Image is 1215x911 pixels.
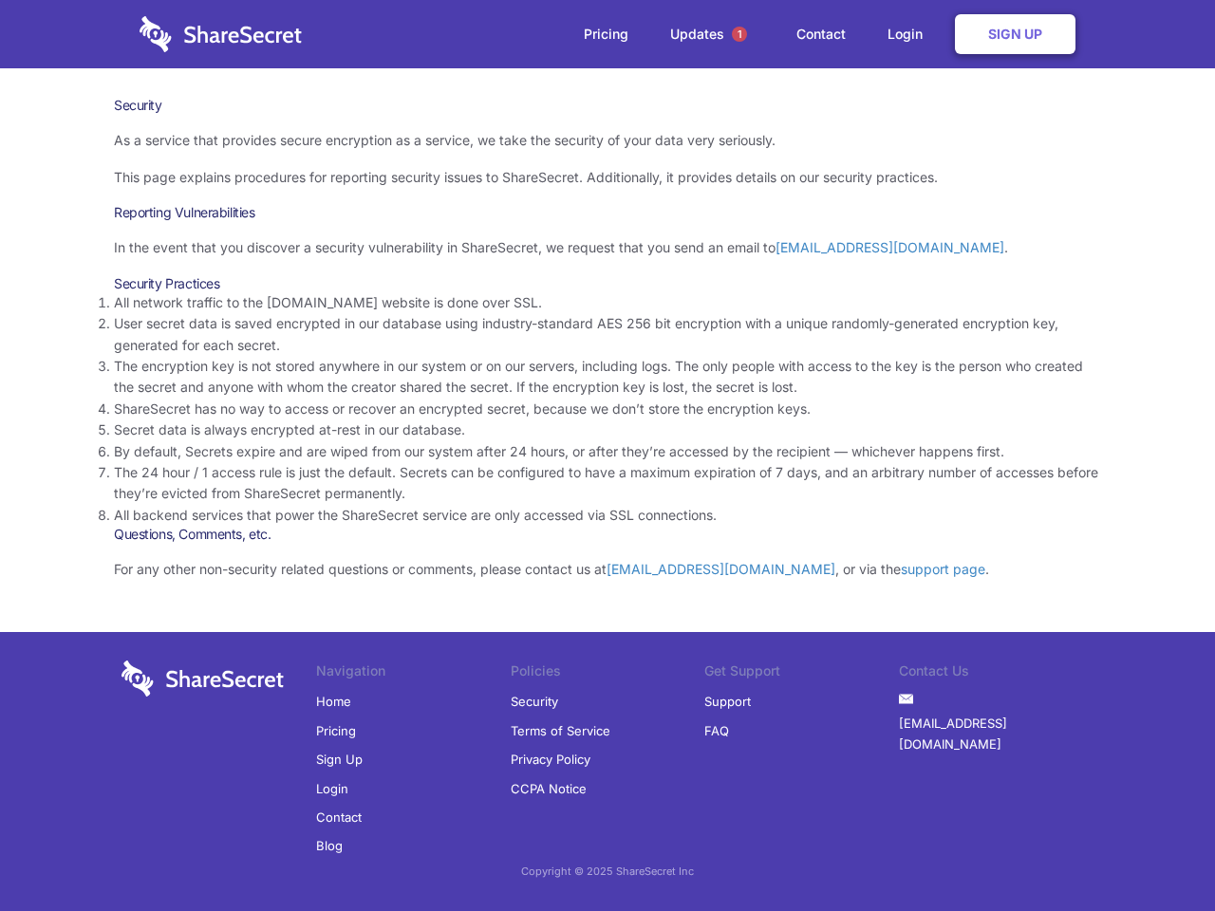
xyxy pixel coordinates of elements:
[316,831,343,860] a: Blog
[899,709,1093,759] a: [EMAIL_ADDRESS][DOMAIN_NAME]
[114,526,1101,543] h3: Questions, Comments, etc.
[316,687,351,716] a: Home
[114,130,1101,151] p: As a service that provides secure encryption as a service, we take the security of your data very...
[776,239,1004,255] a: [EMAIL_ADDRESS][DOMAIN_NAME]
[565,5,647,64] a: Pricing
[704,660,899,687] li: Get Support
[114,399,1101,419] li: ShareSecret has no way to access or recover an encrypted secret, because we don’t store the encry...
[114,559,1101,580] p: For any other non-security related questions or comments, please contact us at , or via the .
[511,660,705,687] li: Policies
[114,204,1101,221] h3: Reporting Vulnerabilities
[114,292,1101,313] li: All network traffic to the [DOMAIN_NAME] website is done over SSL.
[114,505,1101,526] li: All backend services that power the ShareSecret service are only accessed via SSL connections.
[140,16,302,52] img: logo-wordmark-white-trans-d4663122ce5f474addd5e946df7df03e33cb6a1c49d2221995e7729f52c070b2.svg
[114,97,1101,114] h1: Security
[114,441,1101,462] li: By default, Secrets expire and are wiped from our system after 24 hours, or after they’re accesse...
[955,14,1075,54] a: Sign Up
[114,167,1101,188] p: This page explains procedures for reporting security issues to ShareSecret. Additionally, it prov...
[114,462,1101,505] li: The 24 hour / 1 access rule is just the default. Secrets can be configured to have a maximum expi...
[121,660,284,697] img: logo-wordmark-white-trans-d4663122ce5f474addd5e946df7df03e33cb6a1c49d2221995e7729f52c070b2.svg
[114,237,1101,258] p: In the event that you discover a security vulnerability in ShareSecret, we request that you send ...
[607,561,835,577] a: [EMAIL_ADDRESS][DOMAIN_NAME]
[114,313,1101,356] li: User secret data is saved encrypted in our database using industry-standard AES 256 bit encryptio...
[511,687,558,716] a: Security
[114,275,1101,292] h3: Security Practices
[316,774,348,803] a: Login
[901,561,985,577] a: support page
[316,803,362,831] a: Contact
[899,660,1093,687] li: Contact Us
[869,5,951,64] a: Login
[704,687,751,716] a: Support
[316,716,356,745] a: Pricing
[114,419,1101,440] li: Secret data is always encrypted at-rest in our database.
[316,745,363,773] a: Sign Up
[511,716,610,745] a: Terms of Service
[316,660,511,687] li: Navigation
[704,716,729,745] a: FAQ
[114,356,1101,399] li: The encryption key is not stored anywhere in our system or on our servers, including logs. The on...
[732,27,747,42] span: 1
[777,5,865,64] a: Contact
[511,745,590,773] a: Privacy Policy
[511,774,587,803] a: CCPA Notice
